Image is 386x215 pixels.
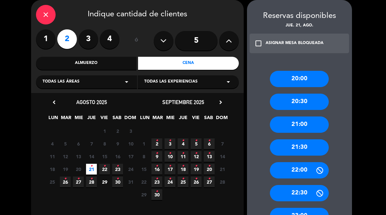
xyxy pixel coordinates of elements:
span: 11 [47,151,58,162]
i: • [156,161,158,171]
span: 11 [178,151,188,162]
i: • [195,135,197,146]
span: 9 [112,138,123,149]
i: • [116,174,119,184]
span: 7 [86,138,97,149]
span: 19 [191,164,202,175]
span: 21 [86,164,97,175]
span: 10 [165,151,175,162]
span: 17 [165,164,175,175]
span: 31 [125,177,136,187]
span: 6 [204,138,215,149]
i: • [156,148,158,159]
i: arrow_drop_down [123,78,131,86]
span: 21 [217,164,228,175]
i: • [156,135,158,146]
span: Todas las experiencias [144,79,198,85]
span: 4 [178,138,188,149]
label: 4 [100,29,119,49]
i: • [208,135,210,146]
span: 15 [99,151,110,162]
span: 23 [151,177,162,187]
span: JUE [178,114,188,125]
span: 30 [112,177,123,187]
i: • [169,148,171,159]
label: 2 [57,29,77,49]
span: 24 [125,164,136,175]
span: LUN [48,114,59,125]
i: • [195,174,197,184]
div: 21:00 [270,116,329,133]
span: 4 [47,138,58,149]
span: agosto 2025 [76,99,107,105]
span: 30 [151,189,162,200]
span: SAB [112,114,122,125]
i: • [77,174,79,184]
div: Cena [138,57,239,70]
i: • [182,161,184,171]
span: 16 [151,164,162,175]
i: • [182,174,184,184]
span: 26 [191,177,202,187]
span: 28 [86,177,97,187]
div: 20:00 [270,71,329,87]
span: 24 [165,177,175,187]
span: 22 [99,164,110,175]
span: 28 [217,177,228,187]
span: Todas las áreas [43,79,79,85]
span: 3 [125,126,136,136]
span: 20 [204,164,215,175]
i: • [195,148,197,159]
span: MIE [73,114,84,125]
span: 1 [138,138,149,149]
span: 23 [112,164,123,175]
i: • [182,148,184,159]
div: 20:30 [270,94,329,110]
i: • [208,161,210,171]
span: 2 [151,138,162,149]
span: VIE [190,114,201,125]
span: 29 [138,189,149,200]
span: 18 [178,164,188,175]
span: 2 [112,126,123,136]
i: • [208,174,210,184]
div: ASIGNAR MESA BLOQUEADA [266,40,324,47]
i: • [90,174,93,184]
span: VIE [99,114,110,125]
div: 22:00 [270,162,329,178]
span: DOM [216,114,227,125]
span: 14 [217,151,228,162]
i: • [182,135,184,146]
span: septiembre 2025 [162,99,204,105]
span: 16 [112,151,123,162]
i: chevron_right [217,99,224,106]
i: • [156,174,158,184]
span: 25 [178,177,188,187]
span: 8 [99,138,110,149]
i: • [116,161,119,171]
span: 1 [99,126,110,136]
div: 21:30 [270,139,329,156]
i: • [169,135,171,146]
span: JUE [86,114,97,125]
span: 27 [73,177,84,187]
span: MAR [152,114,163,125]
span: 25 [47,177,58,187]
span: 14 [86,151,97,162]
i: • [169,174,171,184]
span: 6 [73,138,84,149]
div: Reservas disponibles [247,10,352,23]
span: 22 [138,177,149,187]
span: 15 [138,164,149,175]
span: 13 [204,151,215,162]
span: MAR [61,114,71,125]
span: 29 [99,177,110,187]
span: 8 [138,151,149,162]
span: 12 [60,151,71,162]
div: Almuerzo [36,57,137,70]
div: Indique cantidad de clientes [36,5,239,24]
span: LUN [139,114,150,125]
span: 3 [165,138,175,149]
i: • [90,161,93,171]
span: 10 [125,138,136,149]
